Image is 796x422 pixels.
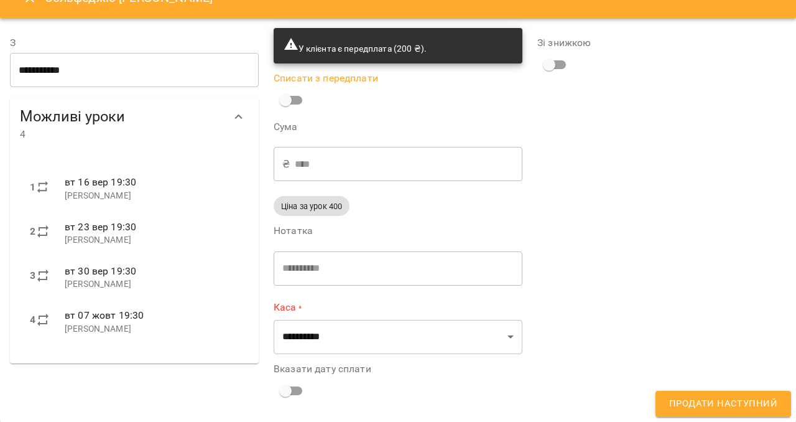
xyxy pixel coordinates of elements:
button: Show more [224,102,254,132]
label: Зі знижкою [537,38,786,48]
span: вт 23 вер 19:30 [65,221,136,233]
label: З [10,38,259,48]
span: 4 [20,127,224,142]
p: ₴ [282,157,290,172]
span: Ціна за урок 400 [274,200,349,212]
span: вт 07 жовт 19:30 [65,309,144,321]
span: Можливі уроки [20,107,224,126]
p: [PERSON_NAME] [65,234,239,246]
label: 3 [30,268,35,283]
label: 4 [30,312,35,327]
span: вт 16 вер 19:30 [65,176,136,188]
label: Сума [274,122,522,132]
p: [PERSON_NAME] [65,278,239,291]
label: Списати з передплати [274,73,522,83]
label: 1 [30,180,35,195]
span: У клієнта є передплата (200 ₴). [284,44,427,54]
span: вт 30 вер 19:30 [65,265,136,277]
label: Каса [274,301,522,315]
label: Вказати дату сплати [274,364,522,374]
label: Нотатка [274,226,522,236]
label: 2 [30,224,35,239]
p: [PERSON_NAME] [65,323,239,335]
span: Продати наступний [669,396,777,412]
p: [PERSON_NAME] [65,190,239,202]
button: Продати наступний [655,391,791,417]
